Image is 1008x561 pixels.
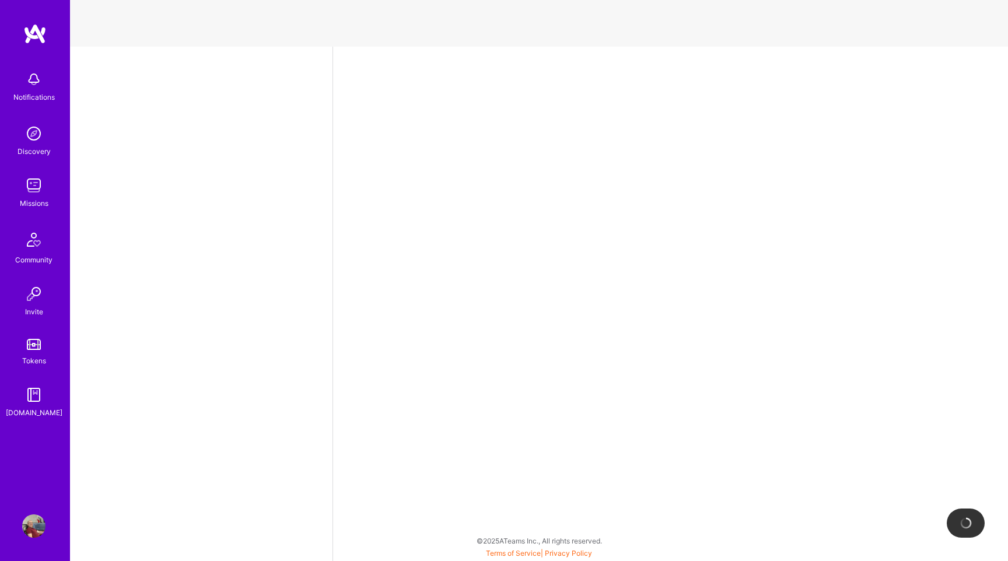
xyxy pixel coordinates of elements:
[22,514,45,538] img: User Avatar
[17,145,51,157] div: Discovery
[22,174,45,197] img: teamwork
[22,355,46,367] div: Tokens
[486,549,592,558] span: |
[960,517,972,530] img: loading
[25,306,43,318] div: Invite
[70,526,1008,555] div: © 2025 ATeams Inc., All rights reserved.
[20,226,48,254] img: Community
[6,406,62,419] div: [DOMAIN_NAME]
[19,514,48,538] a: User Avatar
[22,122,45,145] img: discovery
[23,23,47,44] img: logo
[13,91,55,103] div: Notifications
[22,383,45,406] img: guide book
[20,197,48,209] div: Missions
[15,254,52,266] div: Community
[486,549,541,558] a: Terms of Service
[27,339,41,350] img: tokens
[22,68,45,91] img: bell
[545,549,592,558] a: Privacy Policy
[22,282,45,306] img: Invite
